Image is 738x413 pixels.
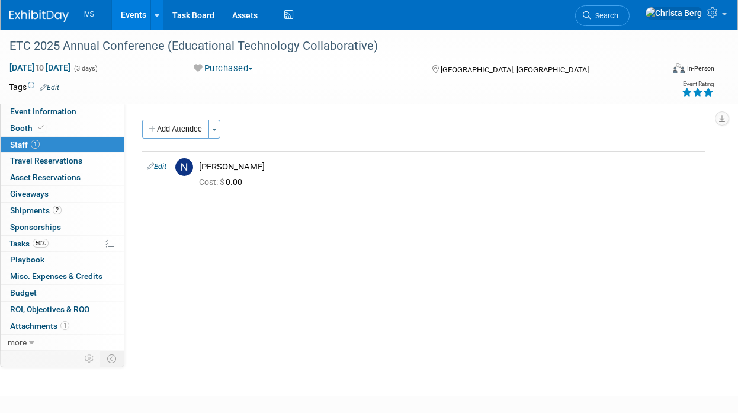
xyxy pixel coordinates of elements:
span: Misc. Expenses & Credits [10,271,102,281]
img: N.jpg [175,158,193,176]
td: Personalize Event Tab Strip [79,351,100,366]
div: [PERSON_NAME] [199,161,701,172]
span: Cost: $ [199,177,226,187]
span: more [8,338,27,347]
span: Budget [10,288,37,297]
div: Event Format [612,62,715,79]
span: 1 [60,321,69,330]
a: Tasks50% [1,236,124,252]
a: Search [575,5,630,26]
a: Attachments1 [1,318,124,334]
td: Tags [9,81,59,93]
span: Attachments [10,321,69,331]
a: Playbook [1,252,124,268]
span: 2 [53,206,62,214]
span: Asset Reservations [10,172,81,182]
div: ETC 2025 Annual Conference (Educational Technology Collaborative) [5,36,654,57]
a: Edit [40,84,59,92]
img: ExhibitDay [9,10,69,22]
div: v 4.0.25 [33,19,58,28]
img: tab_keywords_by_traffic_grey.svg [118,69,127,78]
span: Booth [10,123,46,133]
span: 0.00 [199,177,247,187]
a: Asset Reservations [1,169,124,185]
div: Domain Overview [45,70,106,78]
span: Event Information [10,107,76,116]
a: more [1,335,124,351]
span: Sponsorships [10,222,61,232]
div: Event Rating [682,81,714,87]
span: ROI, Objectives & ROO [10,305,89,314]
img: website_grey.svg [19,31,28,40]
img: logo_orange.svg [19,19,28,28]
span: Shipments [10,206,62,215]
div: Domain: [DOMAIN_NAME] [31,31,130,40]
span: Search [591,11,618,20]
a: Booth [1,120,124,136]
span: 50% [33,239,49,248]
td: Toggle Event Tabs [100,351,124,366]
a: Misc. Expenses & Credits [1,268,124,284]
img: Christa Berg [645,7,702,20]
a: Staff1 [1,137,124,153]
button: Purchased [190,62,258,75]
span: to [34,63,46,72]
img: Format-Inperson.png [673,63,685,73]
a: ROI, Objectives & ROO [1,302,124,318]
span: [DATE] [DATE] [9,62,71,73]
button: Add Attendee [142,120,209,139]
a: Event Information [1,104,124,120]
span: Travel Reservations [10,156,82,165]
div: Keywords by Traffic [131,70,200,78]
span: Giveaways [10,189,49,199]
a: Edit [147,162,166,171]
span: Playbook [10,255,44,264]
span: IVS [83,10,94,18]
span: 1 [31,140,40,149]
img: tab_domain_overview_orange.svg [32,69,41,78]
span: Staff [10,140,40,149]
div: In-Person [686,64,714,73]
span: [GEOGRAPHIC_DATA], [GEOGRAPHIC_DATA] [441,65,589,74]
a: Travel Reservations [1,153,124,169]
i: Booth reservation complete [38,124,44,131]
a: Budget [1,285,124,301]
a: Sponsorships [1,219,124,235]
a: Shipments2 [1,203,124,219]
span: Tasks [9,239,49,248]
a: Giveaways [1,186,124,202]
span: (3 days) [73,65,98,72]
